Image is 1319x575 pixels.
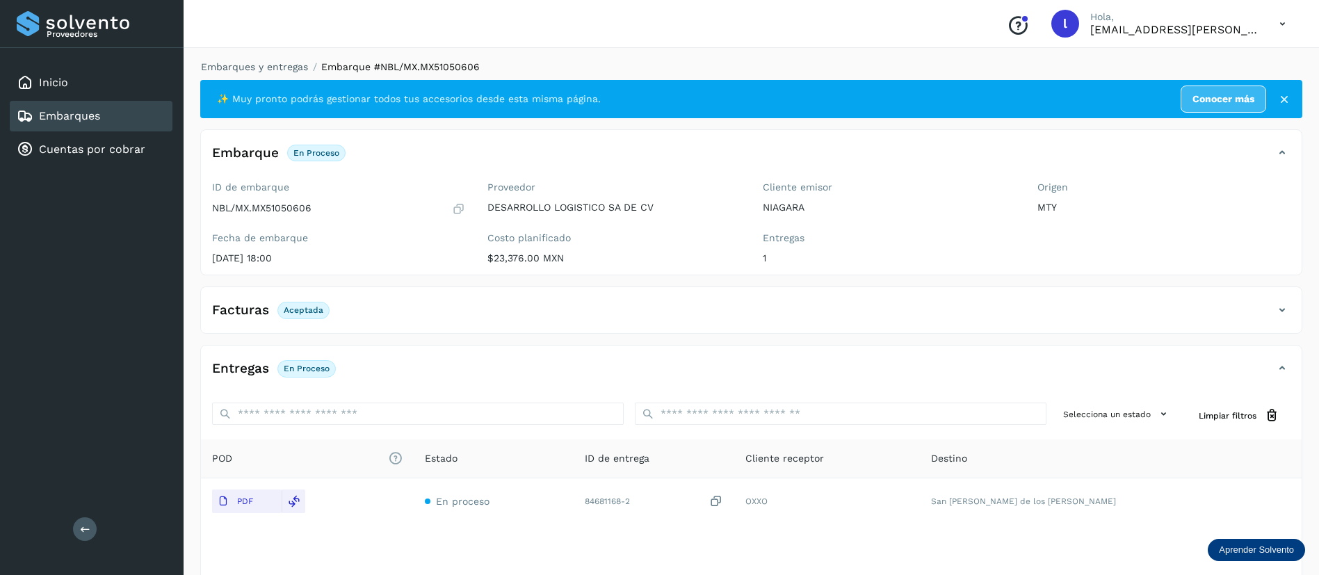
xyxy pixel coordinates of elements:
[39,109,100,122] a: Embarques
[200,60,1302,74] nav: breadcrumb
[212,202,311,214] p: NBL/MX.MX51050606
[425,451,458,466] span: Estado
[201,141,1302,176] div: EmbarqueEn proceso
[282,489,305,513] div: Reemplazar POD
[763,181,1016,193] label: Cliente emisor
[1181,86,1266,113] a: Conocer más
[212,302,269,318] h4: Facturas
[1090,23,1257,36] p: lauraamalia.castillo@xpertal.com
[217,92,601,106] span: ✨ Muy pronto podrás gestionar todos tus accesorios desde esta misma página.
[47,29,167,39] p: Proveedores
[1037,202,1290,213] p: MTY
[10,134,172,165] div: Cuentas por cobrar
[201,357,1302,391] div: EntregasEn proceso
[734,478,920,524] td: OXXO
[931,451,967,466] span: Destino
[1037,181,1290,193] label: Origen
[1199,410,1256,422] span: Limpiar filtros
[212,252,465,264] p: [DATE] 18:00
[39,143,145,156] a: Cuentas por cobrar
[763,252,1016,264] p: 1
[585,451,649,466] span: ID de entrega
[10,101,172,131] div: Embarques
[321,61,480,72] span: Embarque #NBL/MX.MX51050606
[763,202,1016,213] p: NIAGARA
[201,298,1302,333] div: FacturasAceptada
[212,361,269,377] h4: Entregas
[284,305,323,315] p: Aceptada
[212,489,282,513] button: PDF
[436,496,489,507] span: En proceso
[284,364,330,373] p: En proceso
[487,181,741,193] label: Proveedor
[212,181,465,193] label: ID de embarque
[39,76,68,89] a: Inicio
[920,478,1302,524] td: San [PERSON_NAME] de los [PERSON_NAME]
[212,232,465,244] label: Fecha de embarque
[487,202,741,213] p: DESARROLLO LOGISTICO SA DE CV
[212,451,403,466] span: POD
[237,496,253,506] p: PDF
[1090,11,1257,23] p: Hola,
[1188,403,1290,428] button: Limpiar filtros
[201,61,308,72] a: Embarques y entregas
[1219,544,1294,556] p: Aprender Solvento
[745,451,824,466] span: Cliente receptor
[585,494,722,509] div: 84681168-2
[10,67,172,98] div: Inicio
[763,232,1016,244] label: Entregas
[1058,403,1176,426] button: Selecciona un estado
[487,252,741,264] p: $23,376.00 MXN
[293,148,339,158] p: En proceso
[1208,539,1305,561] div: Aprender Solvento
[212,145,279,161] h4: Embarque
[487,232,741,244] label: Costo planificado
